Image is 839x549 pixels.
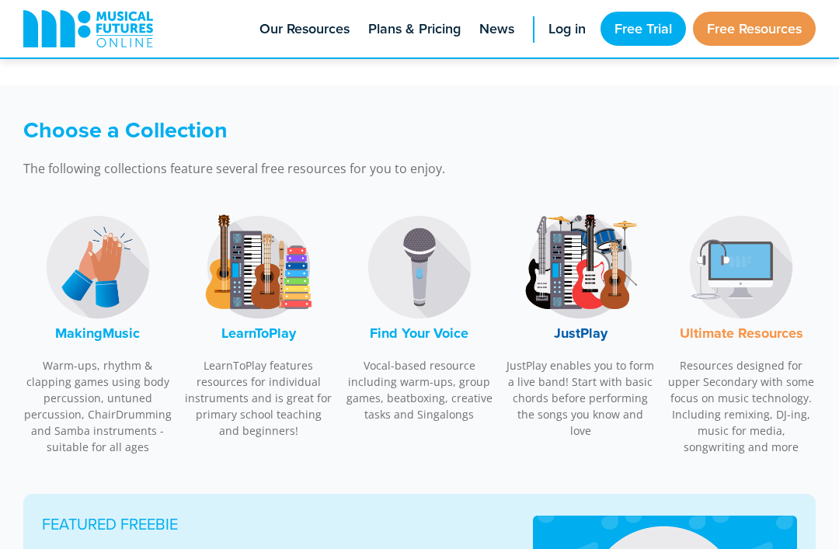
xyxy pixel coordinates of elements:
h3: Choose a Collection [23,116,629,144]
font: LearnToPlay [221,323,296,343]
img: Music Technology Logo [683,209,799,325]
a: JustPlay LogoJustPlay JustPlay enables you to form a live band! Start with basic chords before pe... [506,201,655,447]
img: LearnToPlay Logo [200,209,317,325]
span: Our Resources [259,19,350,40]
font: MakingMusic [55,323,140,343]
p: The following collections feature several free resources for you to enjoy. [23,159,629,178]
span: News [479,19,514,40]
p: Warm-ups, rhythm & clapping games using body percussion, untuned percussion, ChairDrumming and Sa... [23,357,172,455]
img: JustPlay Logo [522,209,639,325]
a: Free Resources [693,12,816,46]
a: MakingMusic LogoMakingMusic Warm-ups, rhythm & clapping games using body percussion, untuned perc... [23,201,172,464]
p: Vocal-based resource including warm-ups, group games, beatboxing, creative tasks and Singalongs [345,357,494,422]
span: Plans & Pricing [368,19,461,40]
p: Resources designed for upper Secondary with some focus on music technology. Including remixing, D... [667,357,816,455]
p: JustPlay enables you to form a live band! Start with basic chords before performing the songs you... [506,357,655,439]
font: Find Your Voice [370,323,468,343]
a: Music Technology LogoUltimate Resources Resources designed for upper Secondary with some focus on... [667,201,816,464]
p: LearnToPlay features resources for individual instruments and is great for primary school teachin... [184,357,333,439]
a: Free Trial [601,12,686,46]
font: Ultimate Resources [680,323,803,343]
a: Find Your Voice LogoFind Your Voice Vocal-based resource including warm-ups, group games, beatbox... [345,201,494,431]
font: JustPlay [554,323,607,343]
img: Find Your Voice Logo [361,209,478,325]
p: FEATURED FREEBIE [42,513,495,536]
img: MakingMusic Logo [40,209,156,325]
span: Log in [548,19,586,40]
a: LearnToPlay LogoLearnToPlay LearnToPlay features resources for individual instruments and is grea... [184,201,333,447]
